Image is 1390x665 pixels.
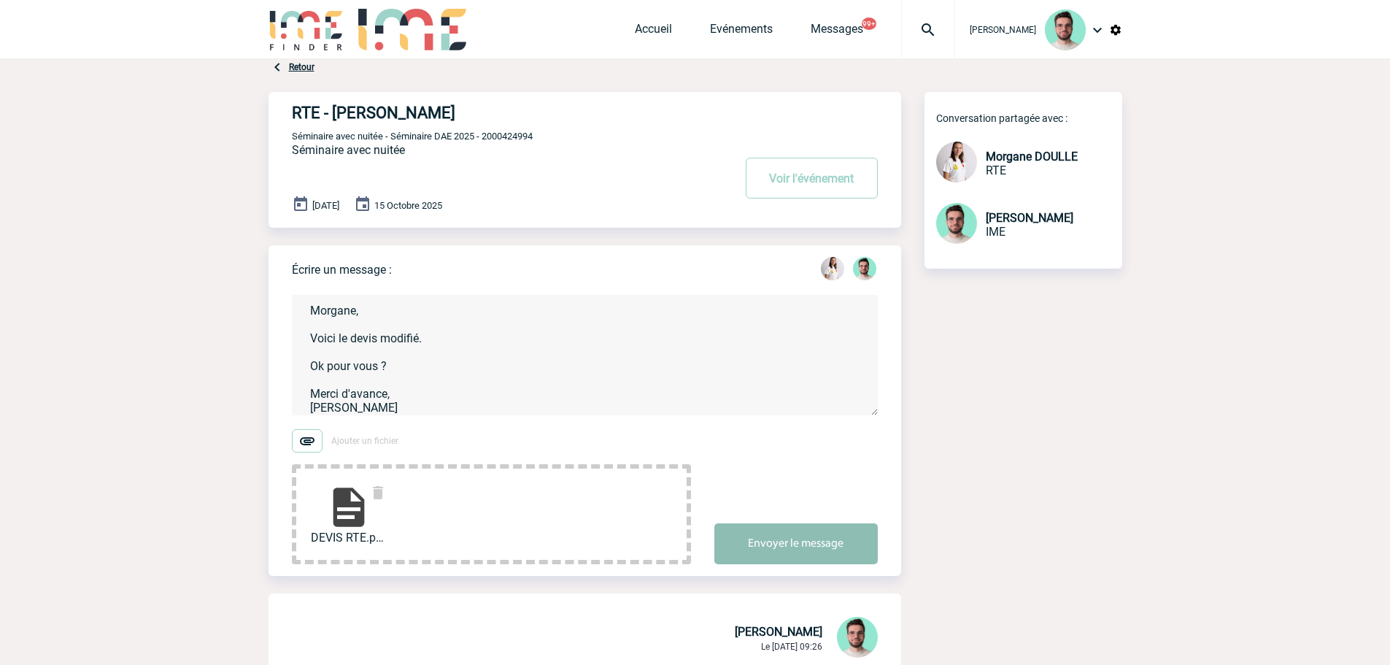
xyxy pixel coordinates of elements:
[986,225,1005,239] span: IME
[862,18,876,30] button: 99+
[986,164,1006,177] span: RTE
[374,200,442,211] span: 15 Octobre 2025
[1045,9,1086,50] img: 121547-2.png
[811,22,863,42] a: Messages
[936,112,1122,124] p: Conversation partagée avec :
[635,22,672,42] a: Accueil
[970,25,1036,35] span: [PERSON_NAME]
[761,642,822,652] span: Le [DATE] 09:26
[714,523,878,564] button: Envoyer le message
[936,142,977,182] img: 130205-0.jpg
[292,104,690,122] h4: RTE - [PERSON_NAME]
[312,200,339,211] span: [DATE]
[986,211,1073,225] span: [PERSON_NAME]
[821,257,844,280] img: 130205-0.jpg
[986,150,1078,164] span: Morgane DOULLE
[710,22,773,42] a: Evénements
[292,131,533,142] span: Séminaire avec nuitée - Séminaire DAE 2025 - 2000424994
[837,617,878,658] img: 121547-2.png
[292,143,405,157] span: Séminaire avec nuitée
[269,9,344,50] img: IME-Finder
[369,484,387,501] img: delete.svg
[735,625,822,639] span: [PERSON_NAME]
[331,436,398,446] span: Ajouter un fichier
[853,257,876,283] div: Benjamin ROLAND
[325,484,372,531] img: file-document.svg
[853,257,876,280] img: 121547-2.png
[292,263,392,277] p: Écrire un message :
[289,62,314,72] a: Retour
[936,203,977,244] img: 121547-2.png
[821,257,844,283] div: Morgane DOULLE
[746,158,878,199] button: Voir l'événement
[311,531,387,545] span: DEVIS RTE.pdf...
